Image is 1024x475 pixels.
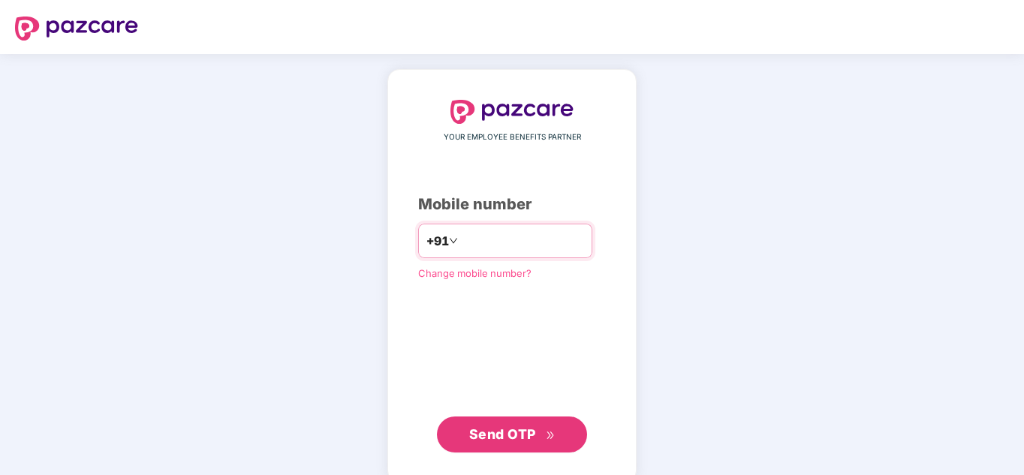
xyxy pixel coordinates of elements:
div: Mobile number [418,193,606,216]
span: +91 [426,232,449,251]
span: double-right [546,431,556,440]
a: Change mobile number? [418,267,532,279]
img: logo [450,100,574,124]
span: down [449,236,458,245]
span: Send OTP [469,426,536,442]
span: YOUR EMPLOYEE BENEFITS PARTNER [444,131,581,143]
button: Send OTPdouble-right [437,416,587,452]
img: logo [15,17,138,41]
